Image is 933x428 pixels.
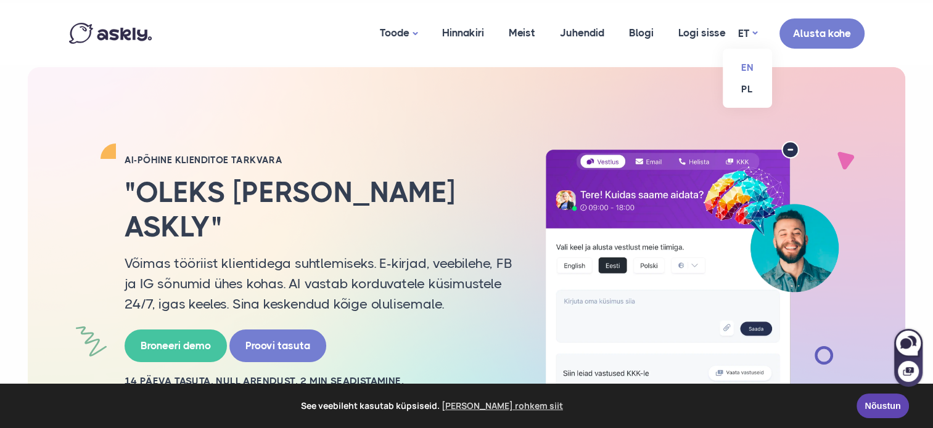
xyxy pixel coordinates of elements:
a: Meist [496,3,548,63]
a: EN [723,57,772,78]
a: Broneeri demo [125,329,227,362]
a: learn more about cookies [440,397,565,415]
h2: 14 PÄEVA TASUTA. NULL ARENDUST. 2 MIN SEADISTAMINE. [125,374,513,388]
a: Hinnakiri [430,3,496,63]
img: Askly [69,23,152,44]
a: Proovi tasuta [229,329,326,362]
h2: AI-PÕHINE KLIENDITOE TARKVARA [125,154,513,166]
span: See veebileht kasutab küpsiseid. [18,397,848,415]
img: AI multilingual chat [532,141,852,407]
a: Toode [368,3,430,64]
p: Võimas tööriist klientidega suhtlemiseks. E-kirjad, veebilehe, FB ja IG sõnumid ühes kohas. AI va... [125,253,513,314]
a: Blogi [617,3,666,63]
a: Alusta kohe [779,18,865,49]
iframe: Askly chat [893,326,924,388]
a: Juhendid [548,3,617,63]
a: PL [723,78,772,100]
a: ET [738,25,757,42]
a: Logi sisse [666,3,738,63]
a: Nõustun [857,394,909,418]
h2: "Oleks [PERSON_NAME] Askly" [125,176,513,243]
